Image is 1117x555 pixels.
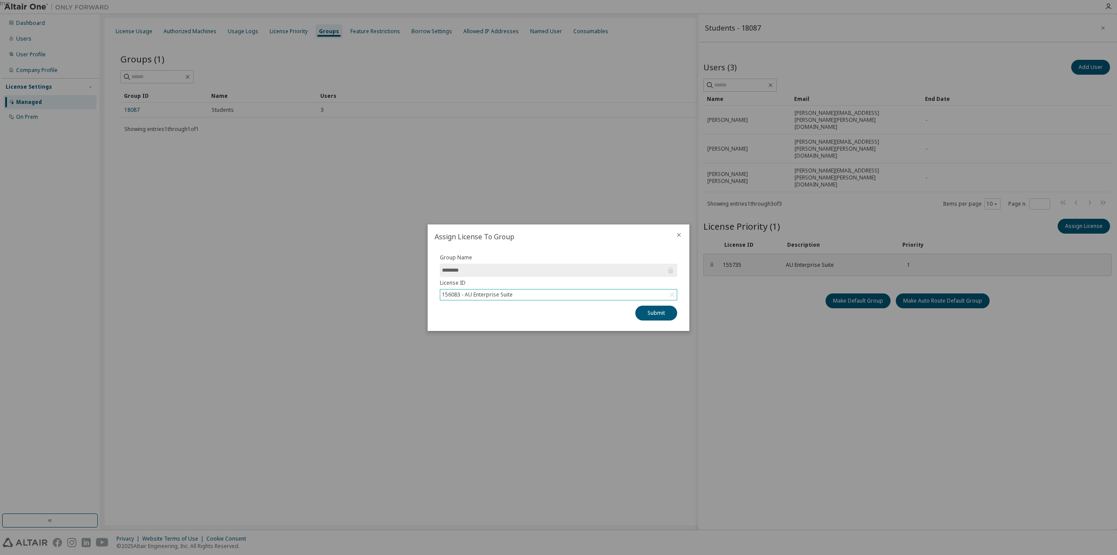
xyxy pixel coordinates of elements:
h2: Assign License To Group [428,224,668,249]
label: License ID [440,279,677,286]
label: Group Name [440,254,677,261]
button: close [675,231,682,238]
div: 156083 - AU Enterprise Suite [441,290,514,300]
div: 156083 - AU Enterprise Suite [440,290,677,300]
button: Submit [635,306,677,321]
